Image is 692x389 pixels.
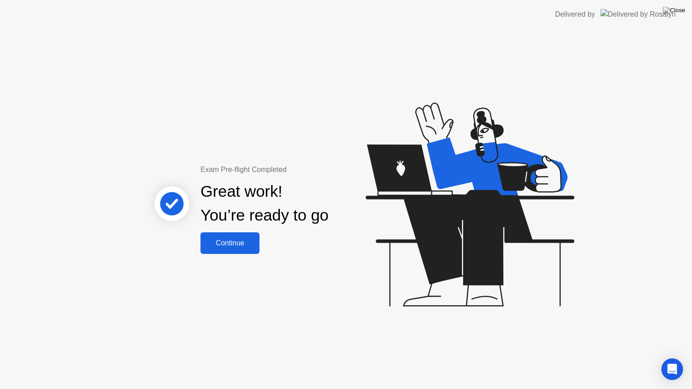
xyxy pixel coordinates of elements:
[555,9,595,20] div: Delivered by
[661,358,683,380] div: Open Intercom Messenger
[601,9,676,19] img: Delivered by Rosalyn
[663,7,685,14] img: Close
[200,164,387,175] div: Exam Pre-flight Completed
[200,232,259,254] button: Continue
[203,239,257,247] div: Continue
[200,180,328,227] div: Great work! You’re ready to go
